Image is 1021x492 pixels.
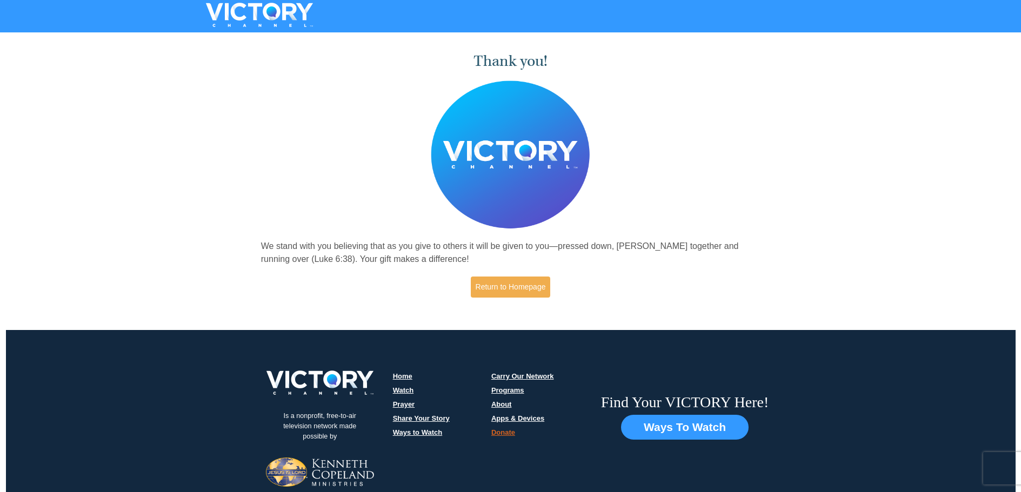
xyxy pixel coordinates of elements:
h1: Thank you! [261,52,760,70]
a: Home [393,372,412,380]
a: About [491,400,512,408]
img: Believer's Voice of Victory Network [431,80,590,229]
a: Programs [491,386,524,394]
img: Jesus-is-Lord-logo.png [266,457,374,487]
a: Return to Homepage [471,277,551,298]
a: Prayer [393,400,415,408]
p: We stand with you believing that as you give to others it will be given to you—pressed down, [PER... [261,240,760,266]
a: Share Your Story [393,414,450,422]
img: victory-logo.png [252,370,388,395]
a: Watch [393,386,414,394]
h6: Find Your VICTORY Here! [601,393,769,412]
a: Apps & Devices [491,414,544,422]
button: Ways To Watch [621,415,749,440]
img: VICTORYTHON - VICTORY Channel [192,3,327,27]
p: Is a nonprofit, free-to-air television network made possible by [266,403,374,450]
a: Ways to Watch [393,428,443,436]
a: Donate [491,428,515,436]
a: Carry Our Network [491,372,554,380]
